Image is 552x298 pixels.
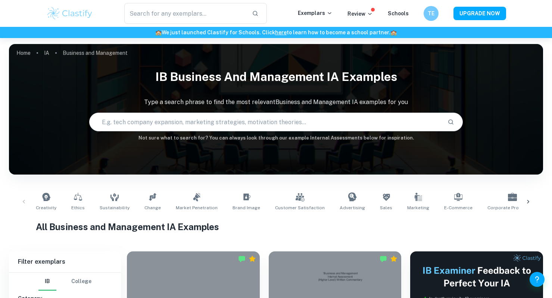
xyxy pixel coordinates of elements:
p: Type a search phrase to find the most relevant Business and Management IA examples for you [9,98,543,107]
img: Marked [380,255,387,263]
a: Schools [388,10,409,16]
h1: All Business and Management IA Examples [36,220,517,233]
button: TE [424,6,439,21]
button: Search [445,116,457,128]
span: E-commerce [444,204,473,211]
button: UPGRADE NOW [453,7,506,20]
a: IA [44,48,49,58]
h6: TE [427,9,435,18]
p: Business and Management [63,49,128,57]
button: Help and Feedback [530,272,545,287]
h6: Not sure what to search for? You can always look through our example Internal Assessments below f... [9,134,543,142]
span: 🏫 [390,29,397,35]
span: Market Penetration [176,204,218,211]
p: Review [347,10,373,18]
span: Change [144,204,161,211]
span: Marketing [407,204,429,211]
div: Premium [249,255,256,263]
button: College [71,273,91,291]
input: E.g. tech company expansion, marketing strategies, motivation theories... [90,112,442,132]
span: Sustainability [100,204,130,211]
button: IB [38,273,56,291]
span: Creativity [36,204,56,211]
h6: Filter exemplars [9,251,121,272]
div: Premium [390,255,397,263]
input: Search for any exemplars... [124,3,246,24]
span: Customer Satisfaction [275,204,325,211]
div: Filter type choice [38,273,91,291]
a: Home [16,48,31,58]
span: Corporate Profitability [487,204,537,211]
img: Clastify logo [46,6,94,21]
p: Exemplars [298,9,333,17]
span: Sales [380,204,392,211]
h1: IB Business and Management IA examples [9,65,543,89]
span: Ethics [71,204,85,211]
span: 🏫 [155,29,162,35]
h6: We just launched Clastify for Schools. Click to learn how to become a school partner. [1,28,551,37]
span: Advertising [340,204,365,211]
img: Marked [238,255,246,263]
span: Brand Image [233,204,260,211]
a: here [275,29,287,35]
